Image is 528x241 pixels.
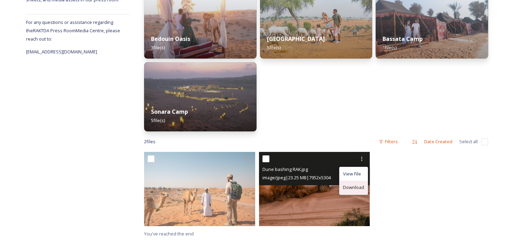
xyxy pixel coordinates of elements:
[151,44,165,51] span: 3 file(s)
[144,231,194,237] span: You've reached the end
[151,108,188,115] strong: Sonara Camp
[343,184,364,191] span: Download
[459,138,478,145] span: Select all
[421,135,456,148] div: Date Created
[144,152,255,226] img: Desert.jpg
[26,19,120,42] span: For any questions or assistance regarding the RAKTDA Press Room Media Centre, please reach out to:
[383,44,396,51] span: 1 file(s)
[267,44,281,51] span: 5 file(s)
[262,174,331,181] span: image/jpeg | 23.25 MB | 7952 x 5304
[259,152,370,226] img: Dune bashing RAK.jpg
[375,135,401,148] div: Filters
[267,35,325,43] strong: [GEOGRAPHIC_DATA]
[151,117,165,123] span: 5 file(s)
[262,166,308,172] span: Dune bashing RAK.jpg
[343,171,361,177] span: View File
[144,62,257,131] img: 4a49bcca-b27e-4bdc-b1b4-c60a3416f056.jpg
[26,49,97,55] span: [EMAIL_ADDRESS][DOMAIN_NAME]
[144,138,156,145] span: 2 file s
[383,35,422,43] strong: Bassata Camp
[151,35,190,43] strong: Bedouin Oasis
